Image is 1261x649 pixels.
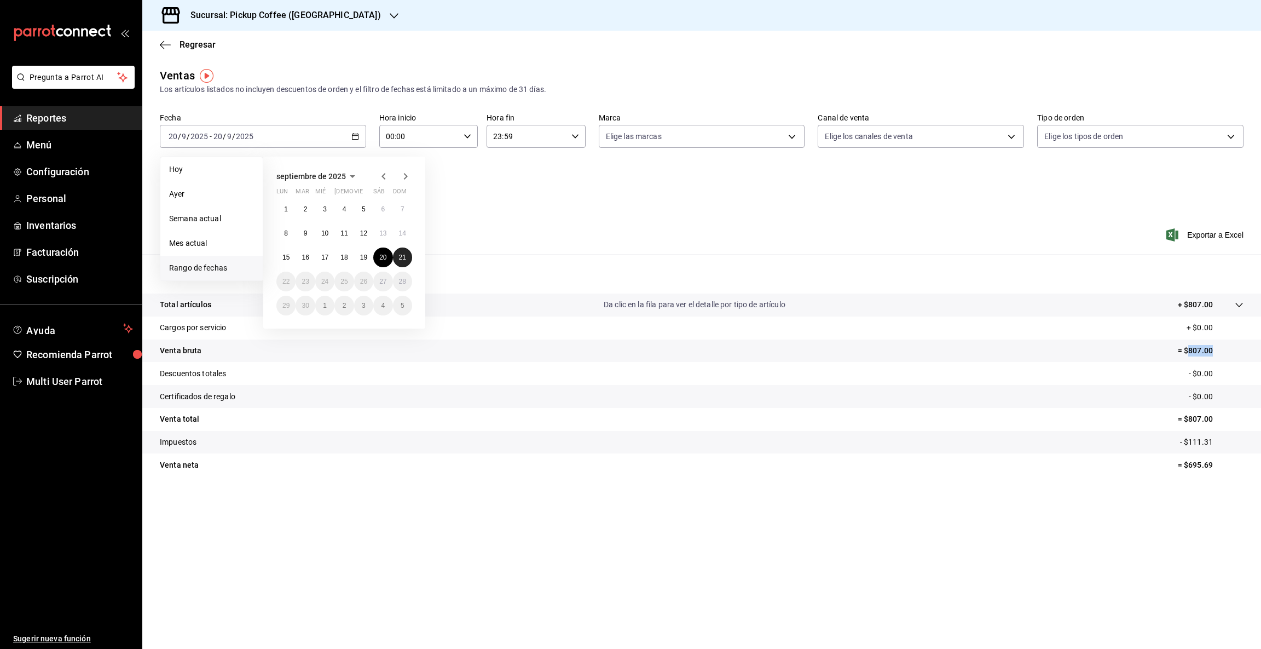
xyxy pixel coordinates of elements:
[1189,391,1243,403] p: - $0.00
[393,296,412,315] button: 5 de octubre de 2025
[182,9,381,22] h3: Sucursal: Pickup Coffee ([GEOGRAPHIC_DATA])
[232,132,235,141] span: /
[360,254,367,261] abbr: 19 de septiembre de 2025
[334,296,354,315] button: 2 de octubre de 2025
[187,132,190,141] span: /
[235,132,254,141] input: ----
[169,164,254,175] span: Hoy
[13,633,133,645] span: Sugerir nueva función
[1178,460,1243,471] p: = $695.69
[169,188,254,200] span: Ayer
[160,345,201,357] p: Venta bruta
[343,302,346,309] abbr: 2 de octubre de 2025
[26,218,133,233] span: Inventarios
[340,278,348,285] abbr: 25 de septiembre de 2025
[323,302,327,309] abbr: 1 de octubre de 2025
[160,413,199,425] p: Venta total
[399,278,406,285] abbr: 28 de septiembre de 2025
[302,254,309,261] abbr: 16 de septiembre de 2025
[340,254,348,261] abbr: 18 de septiembre de 2025
[401,302,404,309] abbr: 5 de octubre de 2025
[168,132,178,141] input: --
[354,199,373,219] button: 5 de septiembre de 2025
[487,114,585,122] label: Hora fin
[26,374,133,389] span: Multi User Parrot
[296,223,315,243] button: 9 de septiembre de 2025
[315,272,334,291] button: 24 de septiembre de 2025
[302,302,309,309] abbr: 30 de septiembre de 2025
[160,39,216,50] button: Regresar
[315,296,334,315] button: 1 de octubre de 2025
[373,223,392,243] button: 13 de septiembre de 2025
[200,69,213,83] img: Tooltip marker
[276,170,359,183] button: septiembre de 2025
[334,188,399,199] abbr: jueves
[296,296,315,315] button: 30 de septiembre de 2025
[321,278,328,285] abbr: 24 de septiembre de 2025
[362,302,366,309] abbr: 3 de octubre de 2025
[334,272,354,291] button: 25 de septiembre de 2025
[304,229,308,237] abbr: 9 de septiembre de 2025
[334,223,354,243] button: 11 de septiembre de 2025
[334,248,354,267] button: 18 de septiembre de 2025
[379,229,386,237] abbr: 13 de septiembre de 2025
[160,460,199,471] p: Venta neta
[373,199,392,219] button: 6 de septiembre de 2025
[210,132,212,141] span: -
[26,245,133,260] span: Facturación
[276,296,296,315] button: 29 de septiembre de 2025
[169,213,254,225] span: Semana actual
[180,39,216,50] span: Regresar
[354,223,373,243] button: 12 de septiembre de 2025
[315,223,334,243] button: 10 de septiembre de 2025
[362,205,366,213] abbr: 5 de septiembre de 2025
[399,229,406,237] abbr: 14 de septiembre de 2025
[26,347,133,362] span: Recomienda Parrot
[26,111,133,125] span: Reportes
[284,205,288,213] abbr: 1 de septiembre de 2025
[296,199,315,219] button: 2 de septiembre de 2025
[302,278,309,285] abbr: 23 de septiembre de 2025
[354,248,373,267] button: 19 de septiembre de 2025
[26,164,133,179] span: Configuración
[606,131,662,142] span: Elige las marcas
[393,248,412,267] button: 21 de septiembre de 2025
[373,296,392,315] button: 4 de octubre de 2025
[160,114,366,122] label: Fecha
[160,267,1243,280] p: Resumen
[1180,437,1243,448] p: - $111.31
[379,254,386,261] abbr: 20 de septiembre de 2025
[315,248,334,267] button: 17 de septiembre de 2025
[169,262,254,274] span: Rango de fechas
[604,299,785,311] p: Da clic en la fila para ver el detalle por tipo de artículo
[276,248,296,267] button: 15 de septiembre de 2025
[26,322,119,335] span: Ayuda
[178,132,181,141] span: /
[190,132,209,141] input: ----
[227,132,232,141] input: --
[825,131,912,142] span: Elige los canales de venta
[160,322,227,334] p: Cargos por servicio
[160,84,1243,95] div: Los artículos listados no incluyen descuentos de orden y el filtro de fechas está limitado a un m...
[30,72,118,83] span: Pregunta a Parrot AI
[296,248,315,267] button: 16 de septiembre de 2025
[401,205,404,213] abbr: 7 de septiembre de 2025
[181,132,187,141] input: --
[354,188,363,199] abbr: viernes
[381,302,385,309] abbr: 4 de octubre de 2025
[1187,322,1243,334] p: + $0.00
[1189,368,1243,380] p: - $0.00
[818,114,1024,122] label: Canal de venta
[1178,299,1213,311] p: + $807.00
[276,223,296,243] button: 8 de septiembre de 2025
[360,229,367,237] abbr: 12 de septiembre de 2025
[304,205,308,213] abbr: 2 de septiembre de 2025
[1037,114,1243,122] label: Tipo de orden
[381,205,385,213] abbr: 6 de septiembre de 2025
[26,272,133,286] span: Suscripción
[393,199,412,219] button: 7 de septiembre de 2025
[120,28,129,37] button: open_drawer_menu
[340,229,348,237] abbr: 11 de septiembre de 2025
[296,188,309,199] abbr: martes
